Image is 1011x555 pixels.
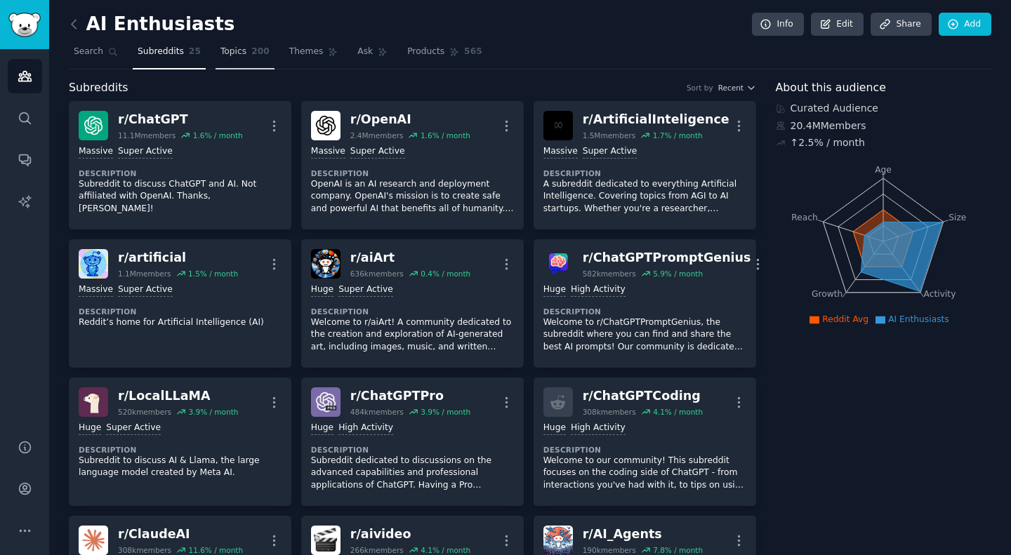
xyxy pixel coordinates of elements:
span: AI Enthusiasts [888,314,949,324]
a: ChatGPTPror/ChatGPTPro484kmembers3.9% / monthHugeHigh ActivityDescriptionSubreddit dedicated to d... [301,377,524,506]
tspan: Activity [923,289,956,299]
div: Huge [311,283,333,297]
dt: Description [79,168,282,178]
div: 636k members [350,269,404,279]
span: Topics [220,46,246,58]
span: Reddit Avg [822,314,868,324]
tspan: Growth [812,289,842,299]
span: Subreddits [138,46,184,58]
a: aiArtr/aiArt636kmembers0.4% / monthHugeSuper ActiveDescriptionWelcome to r/aiArt! A community ded... [301,239,524,368]
dt: Description [311,307,514,316]
span: About this audience [776,79,886,97]
div: 0.4 % / month [421,269,470,279]
div: 11.1M members [118,131,176,140]
a: artificialr/artificial1.1Mmembers1.5% / monthMassiveSuper ActiveDescriptionReddit’s home for Arti... [69,239,291,368]
a: ChatGPTr/ChatGPT11.1Mmembers1.6% / monthMassiveSuper ActiveDescriptionSubreddit to discuss ChatGP... [69,101,291,229]
dt: Description [311,445,514,455]
div: 1.6 % / month [421,131,470,140]
p: Reddit’s home for Artificial Intelligence (AI) [79,316,282,329]
a: Topics200 [216,41,275,69]
a: Ask [352,41,392,69]
p: Welcome to r/aiArt! A community dedicated to the creation and exploration of AI-generated art, in... [311,316,514,354]
a: OpenAIr/OpenAI2.4Mmembers1.6% / monthMassiveSuper ActiveDescriptionOpenAI is an AI research and d... [301,101,524,229]
img: ArtificialInteligence [543,111,573,140]
img: ClaudeAI [79,526,108,555]
div: 1.1M members [118,269,171,279]
div: 266k members [350,545,404,555]
div: Super Active [118,283,173,297]
a: Themes [284,41,343,69]
div: Huge [79,422,101,435]
dt: Description [543,168,746,178]
div: r/ AI_Agents [583,526,703,543]
div: Massive [79,283,113,297]
div: Massive [543,145,578,159]
div: 1.5M members [583,131,636,140]
div: Super Active [350,145,405,159]
div: r/ OpenAI [350,111,470,128]
img: ChatGPTPromptGenius [543,249,573,279]
button: Recent [718,83,756,93]
div: 3.9 % / month [421,407,470,417]
img: aivideo [311,526,341,555]
a: Edit [811,13,864,36]
div: 308k members [118,545,171,555]
img: artificial [79,249,108,279]
div: ↑ 2.5 % / month [791,135,865,150]
div: 190k members [583,545,636,555]
p: Subreddit to discuss AI & Llama, the large language model created by Meta AI. [79,455,282,479]
div: Curated Audience [776,101,992,116]
div: Huge [543,422,566,435]
tspan: Age [875,165,892,175]
div: r/ LocalLLaMA [118,387,238,405]
a: Search [69,41,123,69]
span: Ask [357,46,373,58]
span: Recent [718,83,744,93]
div: 308k members [583,407,636,417]
div: 5.9 % / month [653,269,703,279]
img: LocalLLaMA [79,387,108,417]
div: High Activity [571,422,626,435]
div: r/ ArtificialInteligence [583,111,729,128]
div: 484k members [350,407,404,417]
div: 520k members [118,407,171,417]
div: 4.1 % / month [421,545,470,555]
dt: Description [311,168,514,178]
img: aiArt [311,249,341,279]
span: Products [407,46,444,58]
a: LocalLLaMAr/LocalLLaMA520kmembers3.9% / monthHugeSuper ActiveDescriptionSubreddit to discuss AI &... [69,377,291,506]
div: Huge [311,422,333,435]
span: 200 [251,46,270,58]
span: Subreddits [69,79,128,97]
img: ChatGPTPro [311,387,341,417]
dt: Description [79,445,282,455]
div: 1.7 % / month [653,131,703,140]
span: Themes [289,46,324,58]
a: ArtificialInteligencer/ArtificialInteligence1.5Mmembers1.7% / monthMassiveSuper ActiveDescription... [534,101,756,229]
tspan: Reach [791,212,818,222]
dt: Description [543,445,746,455]
span: 25 [189,46,201,58]
dt: Description [543,307,746,316]
div: 4.1 % / month [653,407,703,417]
div: Massive [79,145,113,159]
p: OpenAI is an AI research and deployment company. OpenAI's mission is to create safe and powerful ... [311,178,514,215]
a: ChatGPTPromptGeniusr/ChatGPTPromptGenius582kmembers5.9% / monthHugeHigh ActivityDescriptionWelcom... [534,239,756,368]
div: r/ ChatGPT [118,111,243,128]
img: OpenAI [311,111,341,140]
img: GummySearch logo [8,13,41,37]
div: Huge [543,283,566,297]
div: r/ ChatGPTPro [350,387,470,405]
a: r/ChatGPTCoding308kmembers4.1% / monthHugeHigh ActivityDescriptionWelcome to our community! This ... [534,377,756,506]
div: r/ ClaudeAI [118,526,243,543]
div: High Activity [338,422,393,435]
a: Products565 [402,41,487,69]
p: Subreddit to discuss ChatGPT and AI. Not affiliated with OpenAI. Thanks, [PERSON_NAME]! [79,178,282,215]
div: 582k members [583,269,636,279]
div: High Activity [571,283,626,297]
span: 565 [464,46,482,58]
a: Share [871,13,931,36]
img: AI_Agents [543,526,573,555]
p: Welcome to r/ChatGPTPromptGenius, the subreddit where you can find and share the best AI prompts!... [543,316,746,354]
div: r/ aivideo [350,526,470,543]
